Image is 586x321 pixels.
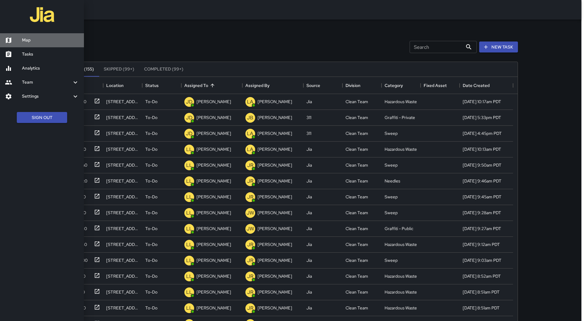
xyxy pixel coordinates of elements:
[22,93,72,100] h6: Settings
[17,112,67,123] button: Sign Out
[22,79,72,86] h6: Team
[30,2,54,27] img: jia-logo
[22,51,79,58] h6: Tasks
[22,65,79,72] h6: Analytics
[22,37,79,44] h6: Map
